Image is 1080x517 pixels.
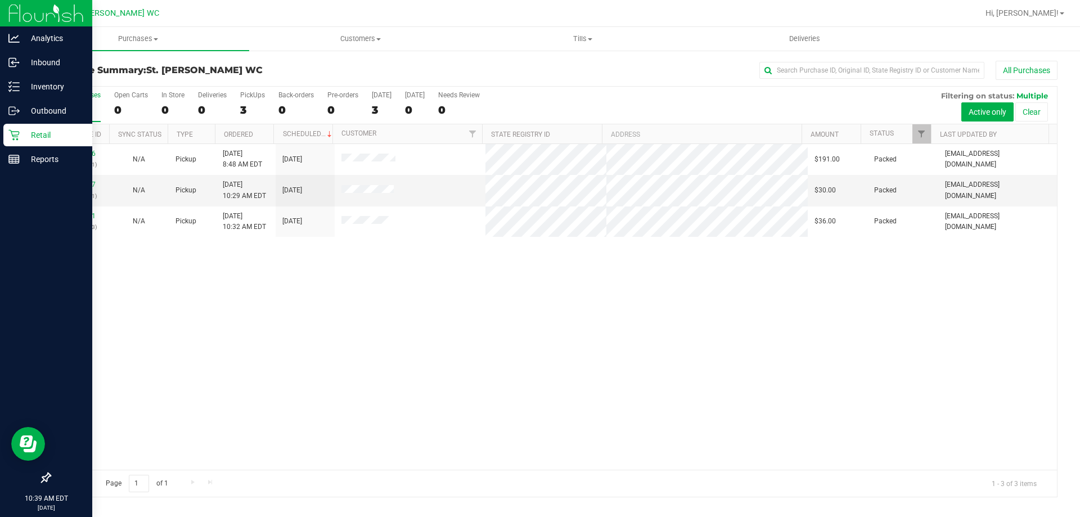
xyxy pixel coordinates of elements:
div: 0 [161,104,184,116]
button: N/A [133,216,145,227]
button: Clear [1015,102,1048,122]
span: [EMAIL_ADDRESS][DOMAIN_NAME] [945,211,1050,232]
span: Not Applicable [133,186,145,194]
span: [DATE] 8:48 AM EDT [223,149,262,170]
a: Amount [811,131,839,138]
button: N/A [133,185,145,196]
p: Reports [20,152,87,166]
span: Not Applicable [133,217,145,225]
span: Pickup [175,216,196,227]
span: [DATE] [282,154,302,165]
div: 0 [438,104,480,116]
div: [DATE] [405,91,425,99]
p: Retail [20,128,87,142]
span: St. [PERSON_NAME] WC [146,65,263,75]
div: Pre-orders [327,91,358,99]
p: Inventory [20,80,87,93]
p: [DATE] [5,503,87,512]
span: Tills [472,34,693,44]
div: In Store [161,91,184,99]
div: 0 [405,104,425,116]
a: Customer [341,129,376,137]
input: 1 [129,475,149,492]
inline-svg: Reports [8,154,20,165]
inline-svg: Outbound [8,105,20,116]
inline-svg: Inbound [8,57,20,68]
span: Page of 1 [96,475,177,492]
inline-svg: Analytics [8,33,20,44]
span: Packed [874,154,897,165]
a: State Registry ID [491,131,550,138]
span: 1 - 3 of 3 items [983,475,1046,492]
button: All Purchases [996,61,1057,80]
a: Sync Status [118,131,161,138]
a: Ordered [224,131,253,138]
input: Search Purchase ID, Original ID, State Registry ID or Customer Name... [759,62,984,79]
span: St. [PERSON_NAME] WC [70,8,159,18]
span: $36.00 [814,216,836,227]
p: Analytics [20,32,87,45]
a: 11992821 [64,212,96,220]
span: [DATE] 10:29 AM EDT [223,179,266,201]
a: Last Updated By [940,131,997,138]
a: Purchases [27,27,249,51]
span: Deliveries [774,34,835,44]
span: $191.00 [814,154,840,165]
a: 11992086 [64,150,96,158]
p: 10:39 AM EDT [5,493,87,503]
button: N/A [133,154,145,165]
span: Pickup [175,185,196,196]
a: 11992817 [64,181,96,188]
div: Needs Review [438,91,480,99]
span: [EMAIL_ADDRESS][DOMAIN_NAME] [945,179,1050,201]
inline-svg: Inventory [8,81,20,92]
iframe: Resource center [11,427,45,461]
span: Hi, [PERSON_NAME]! [985,8,1059,17]
div: 0 [278,104,314,116]
a: Type [177,131,193,138]
th: Address [602,124,802,144]
div: 0 [114,104,148,116]
span: [DATE] [282,216,302,227]
span: [EMAIL_ADDRESS][DOMAIN_NAME] [945,149,1050,170]
div: 3 [372,104,391,116]
span: Multiple [1016,91,1048,100]
div: Deliveries [198,91,227,99]
a: Deliveries [694,27,916,51]
a: Filter [912,124,931,143]
button: Active only [961,102,1014,122]
p: Inbound [20,56,87,69]
div: [DATE] [372,91,391,99]
inline-svg: Retail [8,129,20,141]
span: $30.00 [814,185,836,196]
p: Outbound [20,104,87,118]
div: Open Carts [114,91,148,99]
a: Status [870,129,894,137]
a: Scheduled [283,130,334,138]
div: 0 [198,104,227,116]
span: Not Applicable [133,155,145,163]
span: [DATE] [282,185,302,196]
span: Packed [874,185,897,196]
span: [DATE] 10:32 AM EDT [223,211,266,232]
div: 3 [240,104,265,116]
h3: Purchase Summary: [49,65,385,75]
div: PickUps [240,91,265,99]
a: Filter [463,124,482,143]
a: Tills [471,27,694,51]
span: Filtering on status: [941,91,1014,100]
div: Back-orders [278,91,314,99]
span: Customers [250,34,471,44]
div: 0 [327,104,358,116]
span: Purchases [27,34,249,44]
span: Pickup [175,154,196,165]
span: Packed [874,216,897,227]
a: Customers [249,27,471,51]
